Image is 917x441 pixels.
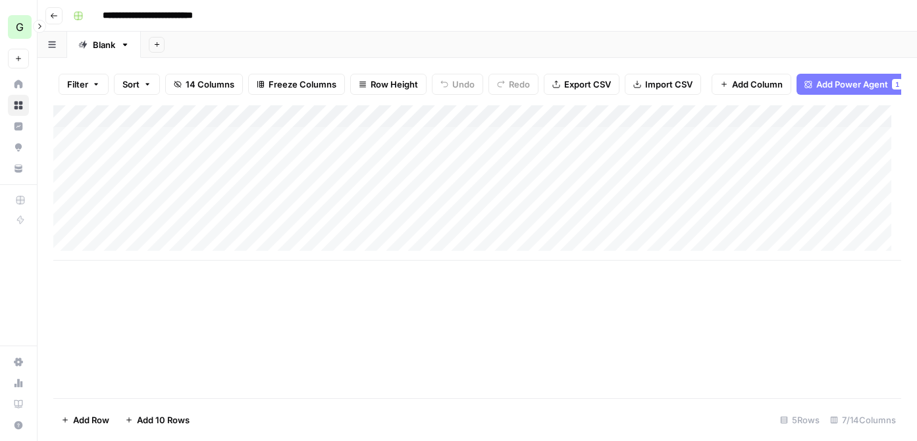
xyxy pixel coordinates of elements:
[8,351,29,373] a: Settings
[16,19,24,35] span: G
[73,413,109,427] span: Add Row
[816,78,888,91] span: Add Power Agent
[186,78,234,91] span: 14 Columns
[67,32,141,58] a: Blank
[122,78,140,91] span: Sort
[248,74,345,95] button: Freeze Columns
[8,373,29,394] a: Usage
[509,78,530,91] span: Redo
[371,78,418,91] span: Row Height
[269,78,336,91] span: Freeze Columns
[8,116,29,137] a: Insights
[564,78,611,91] span: Export CSV
[114,74,160,95] button: Sort
[645,78,693,91] span: Import CSV
[117,409,197,430] button: Add 10 Rows
[892,79,903,90] div: 1
[797,74,908,95] button: Add Power Agent1
[8,11,29,43] button: Workspace: Goodbuy Gear
[350,74,427,95] button: Row Height
[452,78,475,91] span: Undo
[825,409,901,430] div: 7/14 Columns
[8,74,29,95] a: Home
[8,394,29,415] a: Learning Hub
[432,74,483,95] button: Undo
[165,74,243,95] button: 14 Columns
[93,38,115,51] div: Blank
[712,74,791,95] button: Add Column
[775,409,825,430] div: 5 Rows
[8,158,29,179] a: Your Data
[53,409,117,430] button: Add Row
[544,74,619,95] button: Export CSV
[67,78,88,91] span: Filter
[895,79,899,90] span: 1
[8,415,29,436] button: Help + Support
[732,78,783,91] span: Add Column
[488,74,538,95] button: Redo
[625,74,701,95] button: Import CSV
[59,74,109,95] button: Filter
[8,137,29,158] a: Opportunities
[8,95,29,116] a: Browse
[137,413,190,427] span: Add 10 Rows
